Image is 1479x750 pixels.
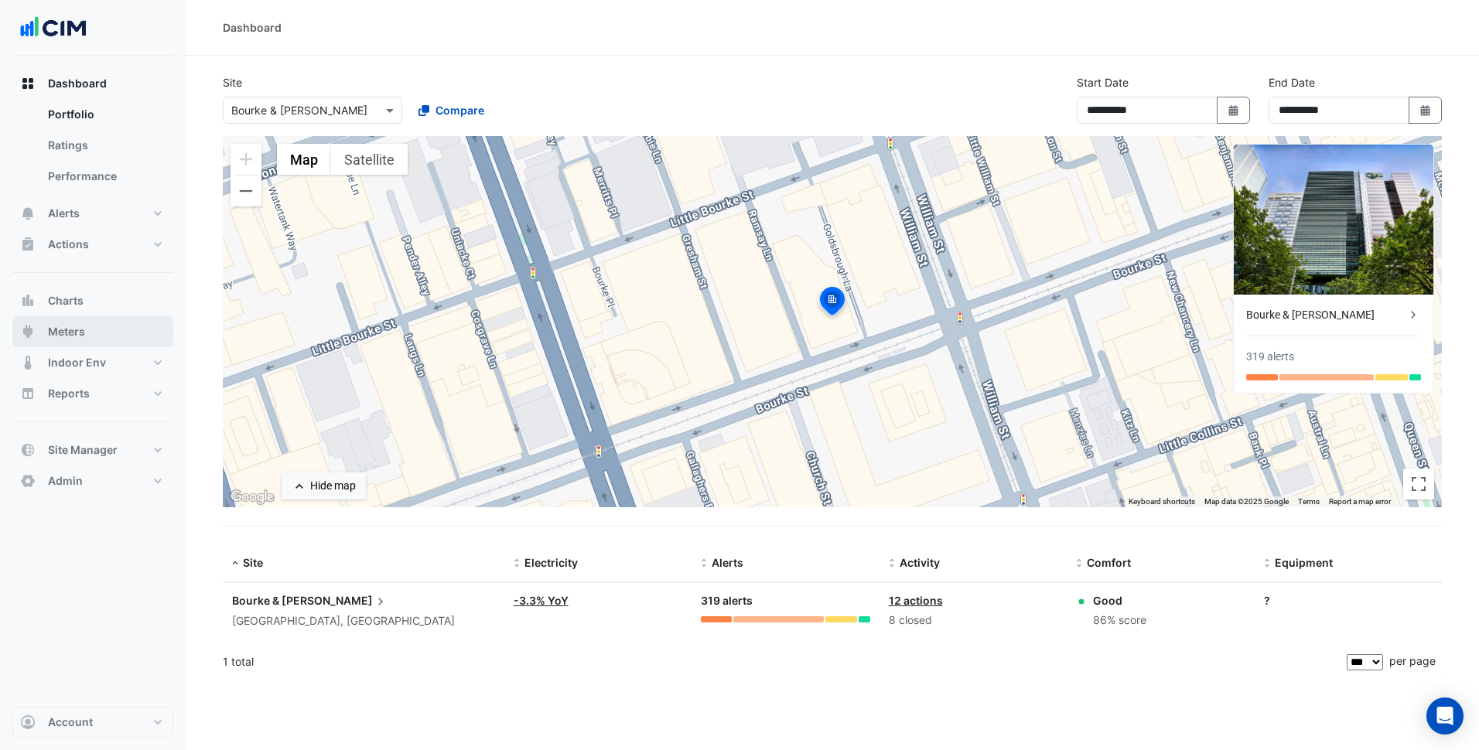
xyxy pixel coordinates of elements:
button: Reports [12,378,173,409]
img: Bourke & William [1234,145,1433,295]
app-icon: Charts [20,293,36,309]
label: Site [223,74,242,90]
span: Admin [48,473,83,489]
button: Indoor Env [12,347,173,378]
div: 1 total [223,643,1344,681]
a: Portfolio [36,99,173,130]
span: per page [1389,654,1436,667]
div: Dashboard [223,19,282,36]
button: Meters [12,316,173,347]
app-icon: Site Manager [20,442,36,458]
div: 86% score [1093,612,1146,629]
div: Open Intercom Messenger [1426,697,1464,735]
div: 8 closed [889,612,1057,629]
span: Electricity [524,556,578,569]
button: Hide map [282,472,366,499]
div: [GEOGRAPHIC_DATA], [GEOGRAPHIC_DATA] [232,612,495,630]
button: Site Manager [12,435,173,465]
button: Account [12,707,173,738]
a: Terms (opens in new tab) [1298,497,1320,506]
app-icon: Dashboard [20,76,36,91]
button: Charts [12,285,173,316]
button: Show satellite imagery [331,144,408,175]
div: Bourke & [PERSON_NAME] [1246,307,1406,323]
button: Zoom out [231,176,261,206]
a: -3.3% YoY [514,594,569,607]
label: End Date [1269,74,1315,90]
span: Account [48,714,93,730]
span: Equipment [1275,556,1333,569]
app-icon: Admin [20,473,36,489]
app-icon: Indoor Env [20,355,36,370]
img: site-pin-selected.svg [815,285,849,322]
a: Open this area in Google Maps (opens a new window) [227,487,278,507]
button: Keyboard shortcuts [1129,496,1195,507]
button: Toggle fullscreen view [1403,469,1434,499]
span: Indoor Env [48,355,106,370]
button: Admin [12,465,173,496]
app-icon: Alerts [20,206,36,221]
div: Hide map [310,478,356,494]
span: Site [243,556,263,569]
a: 12 actions [889,594,943,607]
a: Performance [36,161,173,192]
span: Bourke & [232,594,279,607]
span: Meters [48,324,85,339]
div: Good [1093,592,1146,609]
span: Dashboard [48,76,107,91]
span: Map data ©2025 Google [1204,497,1289,506]
div: ? [1264,592,1433,609]
button: Compare [408,97,494,124]
span: Compare [436,102,484,118]
fa-icon: Select Date [1227,104,1241,117]
span: Activity [900,556,940,569]
button: Show street map [277,144,331,175]
span: Site Manager [48,442,118,458]
label: Start Date [1077,74,1129,90]
app-icon: Meters [20,324,36,339]
span: Comfort [1087,556,1131,569]
div: Dashboard [12,99,173,198]
fa-icon: Select Date [1419,104,1433,117]
span: Alerts [48,206,80,221]
span: Alerts [712,556,743,569]
span: Actions [48,237,89,252]
img: Company Logo [19,12,88,43]
span: [PERSON_NAME] [282,592,388,609]
button: Dashboard [12,68,173,99]
div: 319 alerts [1246,349,1294,365]
span: Reports [48,386,90,401]
a: Report a map error [1329,497,1391,506]
a: Ratings [36,130,173,161]
button: Alerts [12,198,173,229]
button: Zoom in [231,144,261,175]
img: Google [227,487,278,507]
div: 319 alerts [701,592,869,610]
app-icon: Actions [20,237,36,252]
span: Charts [48,293,84,309]
button: Actions [12,229,173,260]
app-icon: Reports [20,386,36,401]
